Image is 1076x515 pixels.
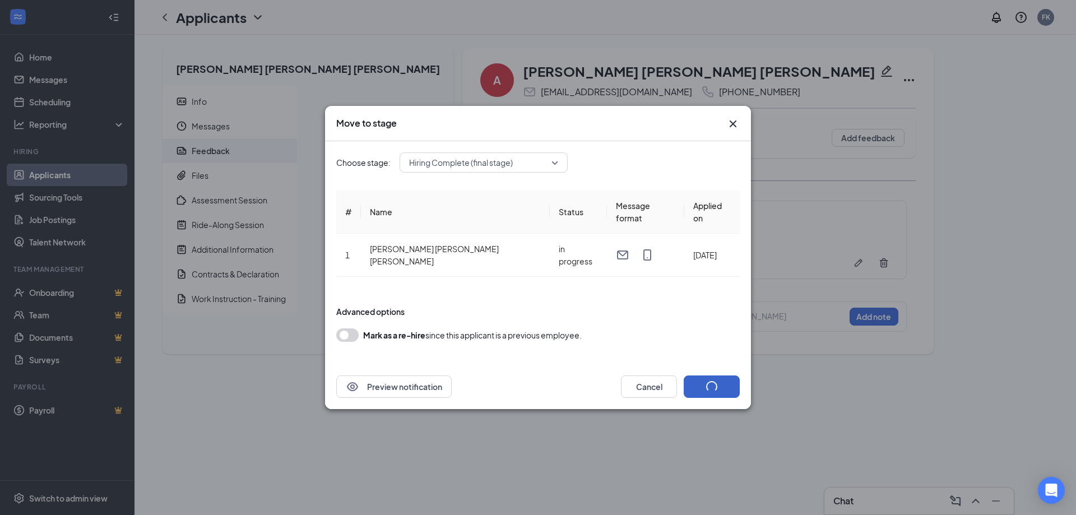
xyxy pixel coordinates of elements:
[336,117,397,129] h3: Move to stage
[346,380,359,393] svg: Eye
[363,328,582,342] div: since this applicant is a previous employee.
[361,191,550,234] th: Name
[1038,477,1065,504] div: Open Intercom Messenger
[550,234,607,277] td: in progress
[361,234,550,277] td: [PERSON_NAME] [PERSON_NAME] [PERSON_NAME]
[550,191,607,234] th: Status
[363,330,425,340] b: Mark as a re-hire
[726,117,740,131] svg: Cross
[345,250,350,260] span: 1
[616,248,629,262] svg: Email
[684,191,740,234] th: Applied on
[336,375,452,398] button: EyePreview notification
[726,117,740,131] button: Close
[336,306,740,317] div: Advanced options
[409,154,513,171] span: Hiring Complete (final stage)
[641,248,654,262] svg: MobileSms
[607,191,684,234] th: Message format
[336,156,391,169] span: Choose stage:
[684,234,740,277] td: [DATE]
[621,375,677,398] button: Cancel
[336,191,361,234] th: #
